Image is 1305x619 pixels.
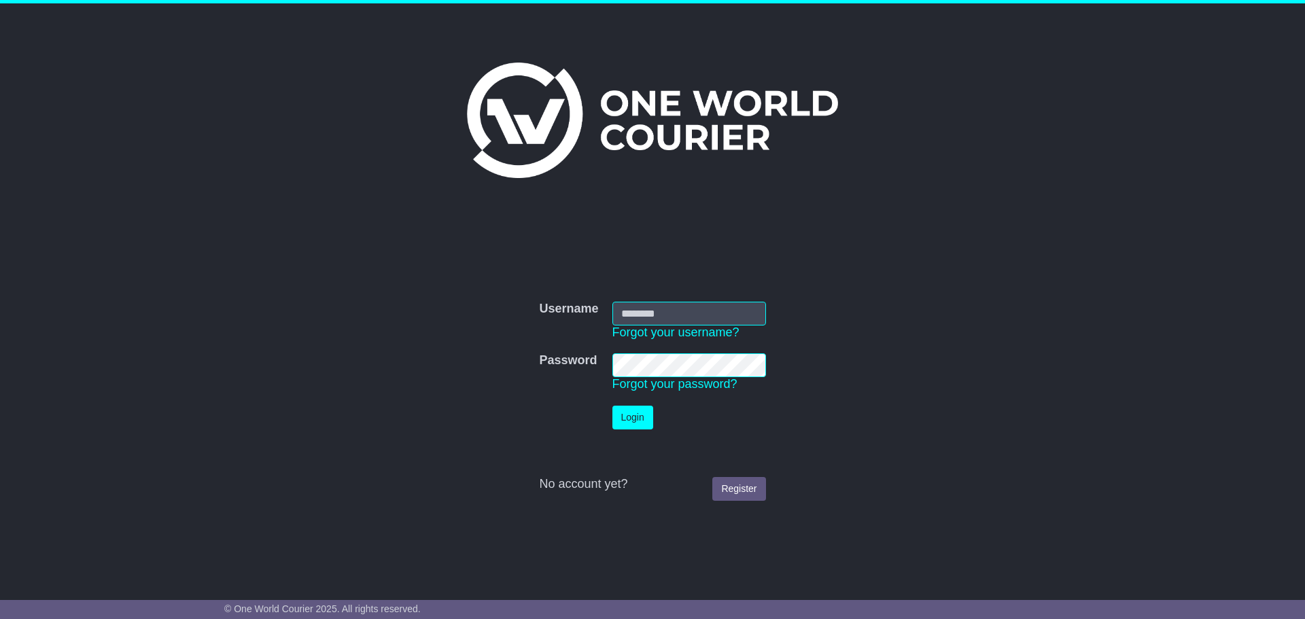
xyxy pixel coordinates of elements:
a: Forgot your password? [612,377,737,391]
label: Password [539,353,597,368]
a: Register [712,477,765,501]
span: © One World Courier 2025. All rights reserved. [224,603,421,614]
label: Username [539,302,598,317]
div: No account yet? [539,477,765,492]
button: Login [612,406,653,429]
img: One World [467,63,838,178]
a: Forgot your username? [612,325,739,339]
